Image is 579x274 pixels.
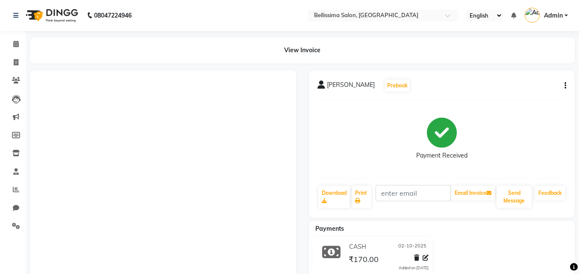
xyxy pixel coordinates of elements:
span: 02-10-2025 [398,242,426,251]
a: Print [352,186,371,208]
span: CASH [349,242,366,251]
div: Added on [DATE] [399,265,429,271]
button: Send Message [497,186,532,208]
input: enter email [376,185,451,201]
span: ₹170.00 [349,254,379,266]
div: View Invoice [30,37,575,63]
a: Feedback [535,186,565,200]
img: Admin [525,8,540,23]
b: 08047224946 [94,3,132,27]
span: [PERSON_NAME] [327,80,375,92]
button: Prebook [385,80,410,92]
span: Payments [315,225,344,232]
span: Admin [544,11,563,20]
img: logo [22,3,80,27]
a: Download [318,186,350,208]
div: Payment Received [416,151,467,160]
button: Email Invoice [451,186,495,200]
